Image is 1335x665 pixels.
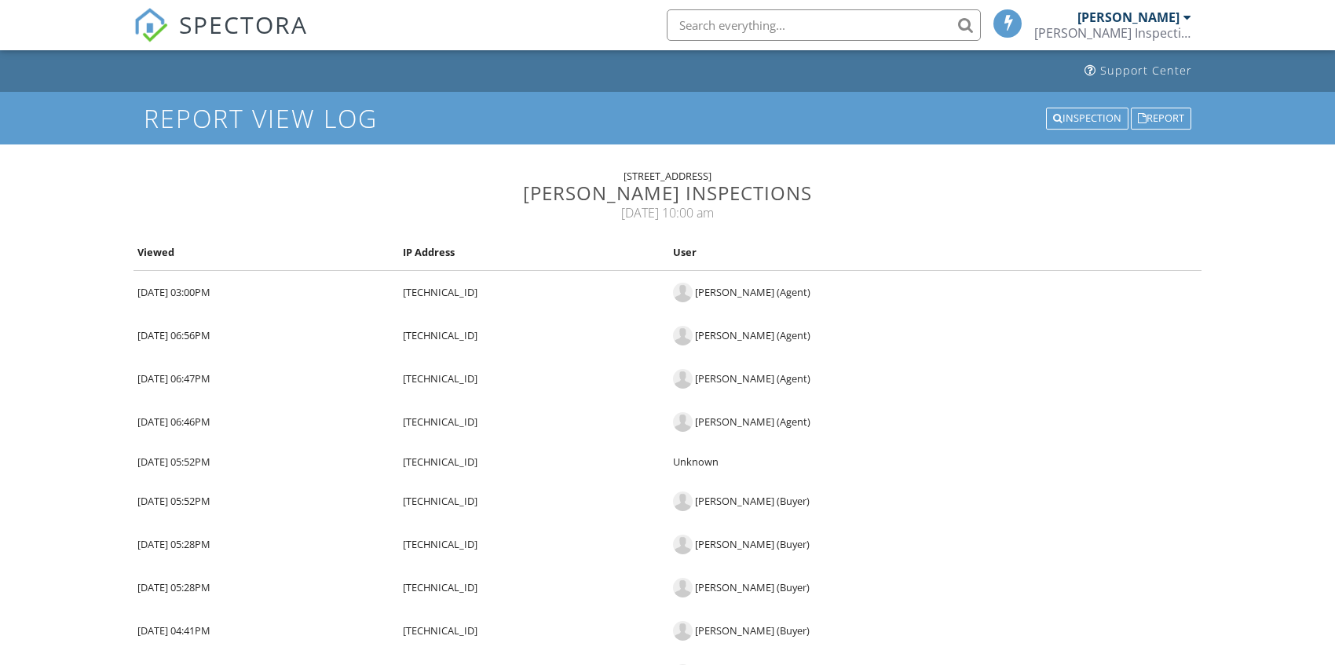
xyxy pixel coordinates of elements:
td: [TECHNICAL_ID] [399,444,669,480]
th: IP Address [399,234,669,271]
img: default-user-f0147aede5fd5fa78ca7ade42f37bd4542148d508eef1c3d3ea960f66861d68b.jpg [673,578,693,597]
img: default-user-f0147aede5fd5fa78ca7ade42f37bd4542148d508eef1c3d3ea960f66861d68b.jpg [673,535,693,554]
div: [PERSON_NAME] (Agent) [695,372,810,385]
div: [PERSON_NAME] (Agent) [695,286,810,298]
img: default-user-f0147aede5fd5fa78ca7ade42f37bd4542148d508eef1c3d3ea960f66861d68b.jpg [673,412,693,432]
td: [TECHNICAL_ID] [399,314,669,357]
th: User [669,234,1201,271]
img: default-user-f0147aede5fd5fa78ca7ade42f37bd4542148d508eef1c3d3ea960f66861d68b.jpg [673,326,693,345]
div: Kloeker Inspections [1034,25,1191,41]
a: Inspection [1046,110,1131,124]
td: [DATE] 05:52PM [133,444,399,480]
input: Search everything... [667,9,981,41]
td: [TECHNICAL_ID] [399,400,669,444]
td: [DATE] 05:28PM [133,523,399,566]
div: [PERSON_NAME] (Buyer) [695,495,810,507]
td: [TECHNICAL_ID] [399,480,669,523]
td: [TECHNICAL_ID] [399,566,669,609]
td: [TECHNICAL_ID] [399,609,669,652]
h1: Report View Log [144,104,1191,132]
td: Unknown [669,444,1201,480]
td: [TECHNICAL_ID] [399,270,669,314]
div: Inspection [1046,108,1128,130]
a: Report [1131,110,1191,124]
div: [PERSON_NAME] (Buyer) [695,538,810,550]
div: [PERSON_NAME] (Agent) [695,329,810,342]
td: [DATE] 03:00PM [133,270,399,314]
img: default-user-f0147aede5fd5fa78ca7ade42f37bd4542148d508eef1c3d3ea960f66861d68b.jpg [673,283,693,302]
span: SPECTORA [179,8,308,41]
div: [PERSON_NAME] [1077,9,1180,25]
td: [DATE] 04:41PM [133,609,399,652]
div: [STREET_ADDRESS] [133,170,1201,182]
img: default-user-f0147aede5fd5fa78ca7ade42f37bd4542148d508eef1c3d3ea960f66861d68b.jpg [673,369,693,389]
div: [PERSON_NAME] (Agent) [695,415,810,428]
a: SPECTORA [133,21,308,54]
div: [DATE] 10:00 am [133,204,1201,221]
a: Support Center [1078,57,1198,86]
h3: [PERSON_NAME] Inspections [133,182,1201,203]
td: [TECHNICAL_ID] [399,523,669,566]
img: default-user-f0147aede5fd5fa78ca7ade42f37bd4542148d508eef1c3d3ea960f66861d68b.jpg [673,491,693,511]
div: Report [1131,108,1191,130]
td: [DATE] 05:28PM [133,566,399,609]
td: [DATE] 06:56PM [133,314,399,357]
td: [DATE] 05:52PM [133,480,399,523]
div: [PERSON_NAME] (Buyer) [695,581,810,594]
td: [DATE] 06:47PM [133,357,399,400]
td: [DATE] 06:46PM [133,400,399,444]
td: [TECHNICAL_ID] [399,357,669,400]
img: The Best Home Inspection Software - Spectora [133,8,168,42]
th: Viewed [133,234,399,271]
div: Support Center [1100,63,1192,78]
img: default-user-f0147aede5fd5fa78ca7ade42f37bd4542148d508eef1c3d3ea960f66861d68b.jpg [673,621,693,641]
div: [PERSON_NAME] (Buyer) [695,624,810,637]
